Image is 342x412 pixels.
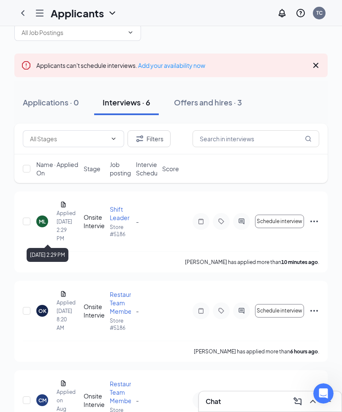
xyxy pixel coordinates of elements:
[60,291,67,297] svg: Document
[316,9,323,16] div: TC
[84,164,100,173] span: Stage
[309,216,319,226] svg: Ellipses
[257,308,302,314] span: Schedule interview
[36,62,205,69] span: Applicants can't schedule interviews.
[39,218,46,225] div: ML
[308,396,318,407] svg: ChevronUp
[216,218,226,225] svg: Tag
[84,302,105,319] div: Onsite Interview
[311,60,321,70] svg: Cross
[22,28,124,37] input: All Job Postings
[38,307,46,315] div: OK
[107,8,117,18] svg: ChevronDown
[194,348,319,355] p: [PERSON_NAME] has applied more than .
[110,380,140,404] span: Restaurant Team Member
[185,259,319,266] p: [PERSON_NAME] has applied more than .
[236,218,247,225] svg: ActiveChat
[110,205,130,221] span: Shift Leader
[255,215,304,228] button: Schedule interview
[216,307,226,314] svg: Tag
[51,6,104,20] h1: Applicants
[57,299,61,332] div: Applied [DATE] 8:20 AM
[206,397,221,406] h3: Chat
[136,218,139,225] span: -
[196,307,206,314] svg: Note
[257,218,302,224] span: Schedule interview
[296,8,306,18] svg: QuestionInfo
[103,97,150,108] div: Interviews · 6
[305,135,312,142] svg: MagnifyingGlass
[60,380,67,387] svg: Document
[38,397,46,404] div: CM
[110,135,117,142] svg: ChevronDown
[110,317,131,331] p: Store #5186
[135,134,145,144] svg: Filter
[21,60,31,70] svg: Error
[196,397,206,404] svg: Note
[291,395,304,408] button: ComposeMessage
[110,224,131,238] p: Store #5186
[127,29,134,36] svg: ChevronDown
[110,291,140,315] span: Restaurant Team Member
[193,130,319,147] input: Search in interviews
[110,160,131,177] span: Job posting
[306,395,320,408] button: ChevronUp
[35,8,45,18] svg: Hamburger
[196,218,206,225] svg: Note
[84,392,105,409] div: Onsite Interview
[138,62,205,69] a: Add your availability now
[293,396,303,407] svg: ComposeMessage
[309,306,319,316] svg: Ellipses
[36,160,79,177] span: Name · Applied On
[236,307,247,314] svg: ActiveChat
[18,8,28,18] svg: ChevronLeft
[136,396,139,404] span: -
[255,304,304,318] button: Schedule interview
[57,209,61,243] div: Applied [DATE] 2:29 PM
[174,97,242,108] div: Offers and hires · 3
[277,8,287,18] svg: Notifications
[281,259,318,265] b: 10 minutes ago
[23,97,79,108] div: Applications · 0
[162,164,179,173] span: Score
[136,160,163,177] span: Interview Schedule
[313,383,334,404] iframe: Intercom live chat
[84,213,105,230] div: Onsite Interview
[60,201,67,208] svg: Document
[128,130,171,147] button: Filter Filters
[290,348,318,355] b: 6 hours ago
[30,134,107,143] input: All Stages
[27,248,68,262] div: [DATE] 2:29 PM
[136,307,139,315] span: -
